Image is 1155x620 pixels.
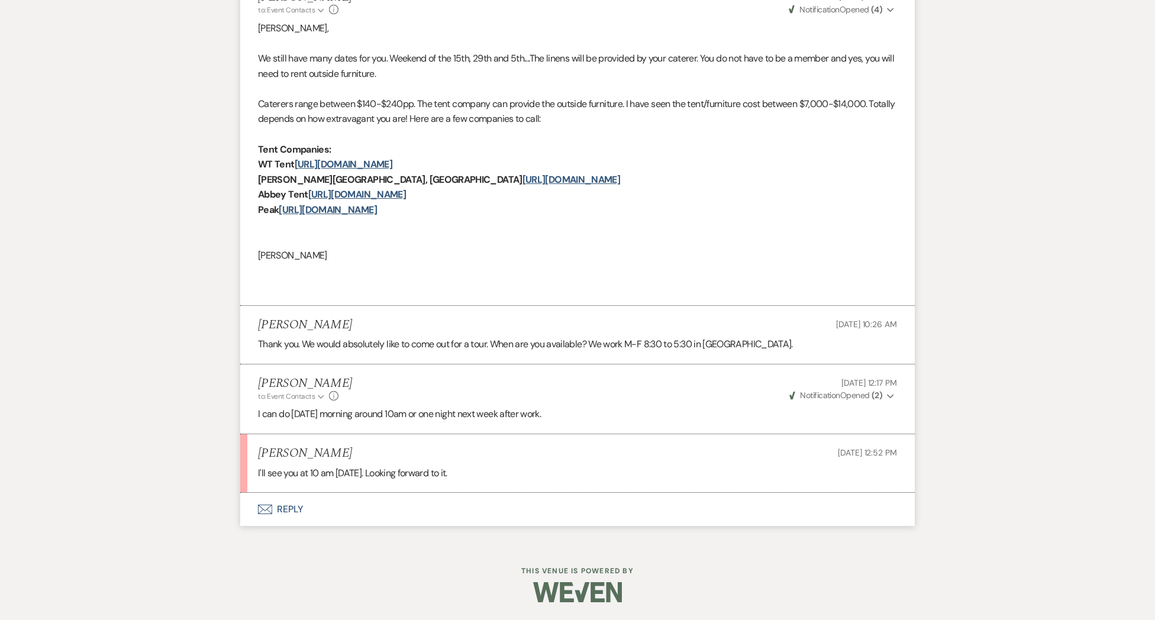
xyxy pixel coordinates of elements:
[789,390,882,401] span: Opened
[258,96,897,127] p: Caterers range between $140-$240pp. The tent company can provide the outside furniture. I have se...
[258,173,522,186] strong: [PERSON_NAME][GEOGRAPHIC_DATA], [GEOGRAPHIC_DATA]
[872,390,882,401] strong: ( 2 )
[800,390,840,401] span: Notification
[295,158,392,170] a: [URL][DOMAIN_NAME]
[258,446,352,461] h5: [PERSON_NAME]
[836,319,897,330] span: [DATE] 10:26 AM
[799,4,839,15] span: Notification
[258,466,897,481] p: I'll see you at 10 am [DATE]. Looking forward to it.
[258,158,295,170] strong: WT Tent
[787,4,897,16] button: NotificationOpened (4)
[258,5,326,15] button: to: Event Contacts
[258,21,897,36] p: [PERSON_NAME],
[258,204,279,216] strong: Peak
[258,392,315,401] span: to: Event Contacts
[788,389,897,402] button: NotificationOpened (2)
[258,318,352,332] h5: [PERSON_NAME]
[258,51,897,81] p: We still have many dates for you. Weekend of the 15th, 29th and 5th....The linens will be provide...
[533,571,622,613] img: Weven Logo
[789,4,882,15] span: Opened
[258,406,897,422] p: I can do [DATE] morning around 10am or one night next week after work.
[258,143,331,156] strong: Tent Companies:
[258,391,326,402] button: to: Event Contacts
[522,173,620,186] a: [URL][DOMAIN_NAME]
[258,5,315,15] span: to: Event Contacts
[258,337,897,352] p: Thank you. We would absolutely like to come out for a tour. When are you available? We work M-F 8...
[871,4,882,15] strong: ( 4 )
[258,376,352,391] h5: [PERSON_NAME]
[279,204,376,216] a: [URL][DOMAIN_NAME]
[838,447,897,458] span: [DATE] 12:52 PM
[240,493,915,526] button: Reply
[258,248,897,263] p: [PERSON_NAME]
[841,377,897,388] span: [DATE] 12:17 PM
[258,188,308,201] strong: Abbey Tent
[308,188,406,201] a: [URL][DOMAIN_NAME]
